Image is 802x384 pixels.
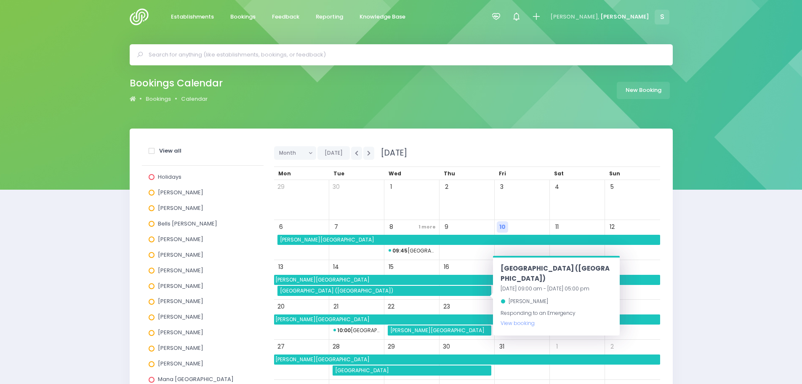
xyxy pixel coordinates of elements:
span: 21 [330,301,342,312]
span: Mon [278,170,291,177]
a: Calendar [181,95,208,103]
span: [PERSON_NAME] [158,313,203,321]
input: Search for anything (like establishments, bookings, or feedback) [149,48,661,61]
span: 30 [330,181,342,193]
strong: View all [159,147,181,155]
a: Feedback [265,9,306,25]
span: 22 [386,301,397,312]
span: [PERSON_NAME] [158,235,203,243]
span: 28 [330,341,342,352]
span: Bells [PERSON_NAME] [158,220,217,228]
span: Mana [GEOGRAPHIC_DATA] [158,375,234,383]
span: Reporting [316,13,343,21]
span: Sun [609,170,620,177]
span: 8 [386,221,397,233]
span: Wed [389,170,401,177]
span: Lumsden School [279,235,660,245]
span: [PERSON_NAME] [158,297,203,305]
span: Lumsden School [274,354,660,365]
span: 11 [551,221,562,233]
span: Hillside Primary School [389,246,435,256]
span: St Patrick's School (Invercargill) [279,286,491,296]
span: [PERSON_NAME], [550,13,599,21]
span: Lumsden School [274,314,660,325]
span: Tue [333,170,344,177]
span: [GEOGRAPHIC_DATA] ([GEOGRAPHIC_DATA]) [501,264,610,283]
span: 4 [551,181,562,193]
h2: Bookings Calendar [130,78,223,89]
span: 10 [497,221,508,233]
span: 16 [441,261,452,273]
img: Logo [130,8,154,25]
span: 1 more [416,221,438,233]
strong: 09:45 [392,247,408,254]
span: Lumsden School [389,325,491,336]
a: Bookings [224,9,263,25]
span: 14 [330,261,342,273]
span: Sat [554,170,564,177]
span: 29 [386,341,397,352]
span: [PERSON_NAME] [158,204,203,212]
span: 12 [606,221,618,233]
span: Establishments [171,13,214,21]
span: 7 [330,221,342,233]
span: Thu [444,170,455,177]
span: Māruawai College [334,365,491,376]
span: Mararoa School [333,325,380,336]
span: [PERSON_NAME] [158,360,203,368]
span: 15 [386,261,397,273]
button: [DATE] [317,146,350,160]
button: Month [274,146,317,160]
a: Knowledge Base [353,9,413,25]
a: Establishments [164,9,221,25]
span: 23 [441,301,452,312]
a: Reporting [309,9,350,25]
span: [PERSON_NAME] [158,188,203,196]
span: Feedback [272,13,299,21]
span: 2 [441,181,452,193]
span: [PERSON_NAME] [600,13,649,21]
span: 1 [551,341,562,352]
span: 20 [275,301,287,312]
span: [DATE] [376,147,407,158]
span: [PERSON_NAME] [158,266,203,274]
span: 5 [606,181,618,193]
span: 9 [441,221,452,233]
span: Knowledge Base [360,13,405,21]
span: 31 [496,341,507,352]
span: Holidays [158,173,181,181]
span: Lumsden School [274,275,660,285]
a: Bookings [146,95,171,103]
span: [PERSON_NAME] [158,282,203,290]
span: Bookings [230,13,256,21]
span: 30 [441,341,452,352]
span: 3 [496,181,507,193]
span: 6 [275,221,287,233]
span: [PERSON_NAME] [158,251,203,259]
span: [PERSON_NAME] [509,298,548,305]
strong: 10:00 [337,327,351,334]
span: Fri [499,170,506,177]
span: [PERSON_NAME] [158,344,203,352]
a: New Booking [617,82,670,99]
span: 2 [606,341,618,352]
div: [DATE] 09:00 am - [DATE] 05:00 pm [501,284,612,294]
span: 13 [275,261,287,273]
span: [PERSON_NAME] [158,328,203,336]
span: 1 [386,181,397,193]
span: Month [279,147,305,159]
span: Responding to an Emergency [501,309,576,327]
a: View booking [501,320,535,327]
span: 29 [275,181,287,193]
span: S [655,10,669,24]
span: 27 [275,341,287,352]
